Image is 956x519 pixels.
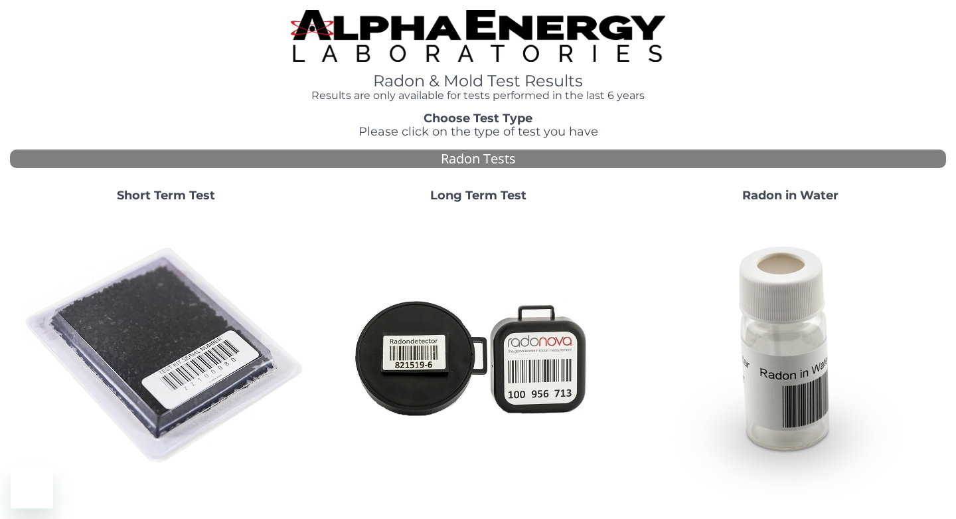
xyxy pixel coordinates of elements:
[291,72,665,90] h1: Radon & Mold Test Results
[647,213,933,499] img: RadoninWater.jpg
[117,188,215,203] strong: Short Term Test
[358,124,598,139] span: Please click on the type of test you have
[291,90,665,102] h4: Results are only available for tests performed in the last 6 years
[424,111,532,126] strong: Choose Test Type
[11,466,53,508] iframe: Button to launch messaging window
[23,213,309,499] img: ShortTerm.jpg
[335,213,621,499] img: Radtrak2vsRadtrak3.jpg
[430,188,526,203] strong: Long Term Test
[10,150,946,169] div: Radon Tests
[291,10,665,62] img: TightCrop.jpg
[742,188,838,203] strong: Radon in Water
